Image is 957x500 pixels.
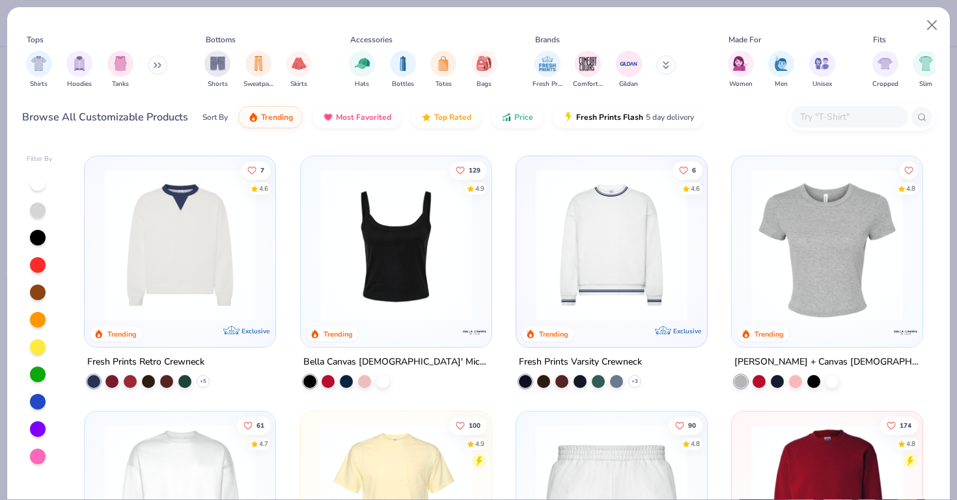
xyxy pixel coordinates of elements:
span: Tanks [112,79,129,89]
div: filter for Women [728,51,754,89]
img: Skirts Image [292,56,307,71]
div: filter for Bags [471,51,497,89]
span: Gildan [619,79,638,89]
button: Most Favorited [313,106,401,128]
span: Bags [477,79,492,89]
span: Comfort Colors [573,79,603,89]
button: filter button [533,51,562,89]
span: 5 day delivery [646,110,694,125]
button: Price [492,106,543,128]
img: trending.gif [248,112,258,122]
span: Bottles [392,79,414,89]
div: filter for Tanks [107,51,133,89]
img: Shirts Image [31,56,46,71]
img: Sweatpants Image [251,56,266,71]
button: filter button [768,51,794,89]
div: filter for Fresh Prints [533,51,562,89]
div: Bottoms [206,34,236,46]
span: Men [775,79,788,89]
button: filter button [872,51,898,89]
img: Gildan Image [619,54,639,74]
img: Shorts Image [210,56,225,71]
span: Cropped [872,79,898,89]
button: filter button [66,51,92,89]
img: flash.gif [563,112,574,122]
span: Trending [261,112,293,122]
button: filter button [204,51,230,89]
button: filter button [809,51,835,89]
button: filter button [26,51,52,89]
div: filter for Hats [349,51,375,89]
button: filter button [471,51,497,89]
span: Fresh Prints Flash [576,112,643,122]
img: Hats Image [355,56,370,71]
span: Top Rated [434,112,471,122]
div: Made For [728,34,761,46]
div: filter for Unisex [809,51,835,89]
img: Fresh Prints Image [538,54,557,74]
div: filter for Hoodies [66,51,92,89]
img: Comfort Colors Image [578,54,598,74]
img: Bottles Image [396,56,410,71]
div: filter for Comfort Colors [573,51,603,89]
div: filter for Skirts [286,51,312,89]
span: Shirts [30,79,48,89]
div: filter for Gildan [616,51,642,89]
button: filter button [616,51,642,89]
button: filter button [573,51,603,89]
img: Totes Image [436,56,451,71]
div: Brands [535,34,560,46]
img: Bags Image [477,56,491,71]
button: filter button [390,51,416,89]
button: Top Rated [411,106,481,128]
button: Fresh Prints Flash5 day delivery [553,106,704,128]
button: filter button [430,51,456,89]
div: filter for Sweatpants [243,51,273,89]
img: Slim Image [919,56,933,71]
img: Hoodies Image [72,56,87,71]
button: Trending [238,106,303,128]
button: filter button [243,51,273,89]
div: filter for Men [768,51,794,89]
span: Unisex [812,79,832,89]
span: Fresh Prints [533,79,562,89]
button: filter button [728,51,754,89]
button: filter button [349,51,375,89]
img: Unisex Image [814,56,829,71]
span: Sweatpants [243,79,273,89]
div: filter for Slim [913,51,939,89]
input: Try "T-Shirt" [799,109,899,124]
div: Browse All Customizable Products [22,109,188,125]
img: Cropped Image [878,56,893,71]
span: Skirts [290,79,307,89]
button: filter button [913,51,939,89]
div: filter for Shirts [26,51,52,89]
span: Slim [919,79,932,89]
span: Shorts [208,79,228,89]
div: Tops [27,34,44,46]
button: filter button [286,51,312,89]
div: Filter By [27,154,53,164]
span: Most Favorited [336,112,391,122]
button: Close [920,13,945,38]
div: filter for Shorts [204,51,230,89]
div: Fits [873,34,886,46]
span: Totes [436,79,452,89]
img: Men Image [774,56,788,71]
div: filter for Totes [430,51,456,89]
button: filter button [107,51,133,89]
img: most_fav.gif [323,112,333,122]
div: filter for Cropped [872,51,898,89]
div: Sort By [202,111,228,123]
span: Price [514,112,533,122]
img: Women Image [733,56,748,71]
span: Hats [355,79,369,89]
span: Hoodies [67,79,92,89]
img: TopRated.gif [421,112,432,122]
img: Tanks Image [113,56,128,71]
div: Accessories [350,34,393,46]
span: Women [729,79,753,89]
div: filter for Bottles [390,51,416,89]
